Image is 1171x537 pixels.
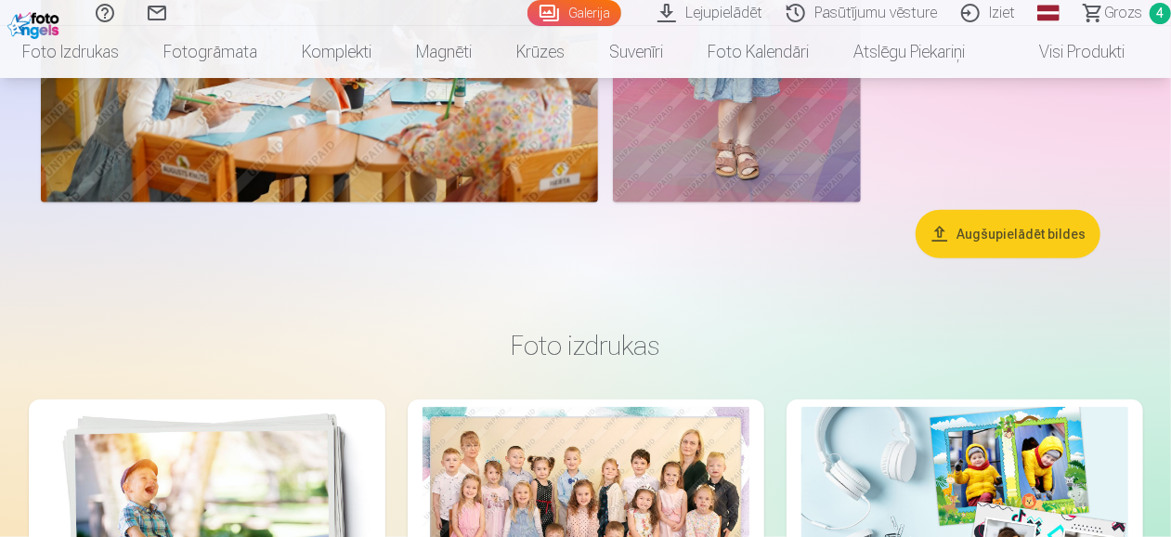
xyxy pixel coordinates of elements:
button: Augšupielādēt bildes [916,210,1100,258]
h3: Foto izdrukas [44,329,1128,362]
a: Foto kalendāri [685,26,831,78]
a: Komplekti [280,26,394,78]
span: 4 [1150,3,1171,24]
a: Krūzes [494,26,587,78]
span: Grozs [1104,2,1142,24]
a: Visi produkti [987,26,1147,78]
img: /fa1 [7,7,64,39]
a: Atslēgu piekariņi [831,26,987,78]
a: Suvenīri [587,26,685,78]
a: Fotogrāmata [141,26,280,78]
a: Magnēti [394,26,494,78]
